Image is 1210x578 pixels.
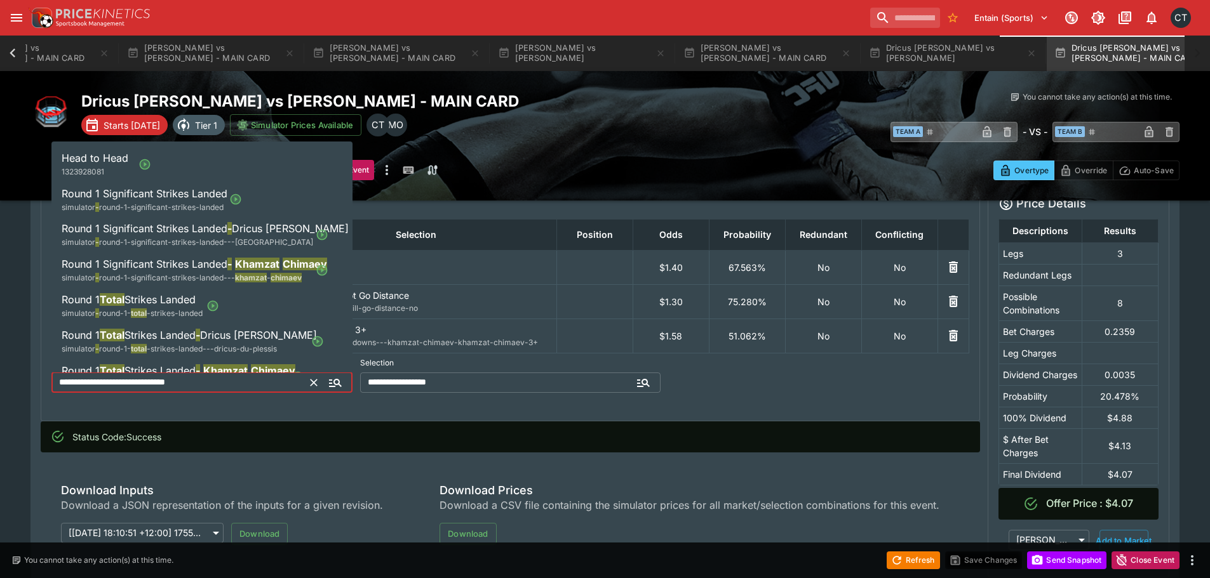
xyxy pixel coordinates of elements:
span: round-1-significant-strikes-landed---[GEOGRAPHIC_DATA] [99,237,313,247]
button: Cameron Tarver [1167,4,1195,32]
span: simulator [62,273,95,282]
span: Khamzat [203,364,248,377]
p: Tier 1 [195,119,217,132]
span: - [95,237,99,247]
td: 0.2359 [1082,320,1158,342]
th: Odds [633,219,709,250]
img: PriceKinetics Logo [28,5,53,30]
button: Close Event [1112,551,1180,569]
td: Legs [998,242,1082,264]
h6: Offer Price : $4.07 [1046,497,1133,510]
span: Team B [1055,126,1085,137]
svg: Open [316,264,328,277]
button: [PERSON_NAME] vs [PERSON_NAME] - MAIN CARD [305,36,488,71]
img: PriceKinetics [56,9,150,18]
span: khamzat [235,273,267,282]
td: $4.07 [1082,463,1158,485]
p: You cannot take any action(s) at this time. [1023,91,1172,103]
svg: Open [292,371,304,383]
span: simulator [62,202,95,212]
span: Total [100,329,124,341]
svg: Open [206,299,219,312]
td: $4.88 [1082,407,1158,428]
span: - [95,202,99,212]
span: - [95,308,99,318]
button: Open [632,371,655,394]
p: No - Fight Will Not Go Distance [279,289,552,302]
button: Notifications [1140,6,1163,29]
td: $1.58 [633,319,709,353]
td: No [861,250,938,284]
span: - [196,364,200,377]
div: Start From [993,161,1180,180]
span: simulator [62,237,95,247]
button: Send Snapshot [1027,551,1106,569]
span: - [227,258,232,270]
span: round-1-significant-strikes-landed [99,202,224,212]
td: No [785,284,861,319]
td: Leg Charges [998,342,1082,364]
button: Override [1054,161,1113,180]
span: - [267,273,271,282]
th: Results [1082,219,1158,242]
span: - [227,222,232,235]
button: more [1185,553,1200,568]
span: Round 1 Significant Strikes Landed [62,258,227,270]
td: Final Dividend [998,463,1082,485]
td: 100% Dividend [998,407,1082,428]
span: Download Prices [440,483,939,497]
td: Probability [998,385,1082,407]
button: Documentation [1113,6,1136,29]
span: chimaev [271,273,302,282]
button: Close [324,371,347,394]
p: [PERSON_NAME] 3+ [279,323,552,336]
td: $ After Bet Charges [998,428,1082,463]
td: $1.40 [633,250,709,284]
span: -strikes-landed---dricus-du-plessis [147,344,277,353]
button: Simulator Prices Available [230,114,361,136]
button: more [379,160,394,180]
span: Round 1 [62,364,100,377]
td: 67.563% [709,250,785,284]
h2: Copy To Clipboard [81,91,631,111]
button: Refresh [887,551,940,569]
span: - [196,329,200,341]
td: Dividend Charges [998,364,1082,385]
span: Team A [893,126,923,137]
button: [PERSON_NAME] vs [PERSON_NAME] - MAIN CARD [676,36,859,71]
td: No [861,284,938,319]
button: No Bookmarks [943,8,963,28]
span: Round 1 Significant Strikes Landed [62,222,227,235]
td: No [861,319,938,353]
span: Head to Head [62,152,128,164]
th: Position [556,219,633,250]
span: simulator [62,344,95,353]
div: [PERSON_NAME] [1009,530,1089,550]
span: -543769040 [279,268,552,280]
span: total [131,308,147,318]
span: Round 1 [62,293,100,306]
span: Round 1 [62,329,100,341]
span: Chimaev [283,258,327,270]
th: Descriptions [998,219,1082,242]
svg: Open [138,158,151,171]
svg: Open [229,193,242,206]
button: Dricus [PERSON_NAME] vs [PERSON_NAME] [861,36,1044,71]
td: Possible Combinations [998,286,1082,320]
span: Round 1 Significant Strikes Landed [62,187,227,200]
button: Auto-Save [1113,161,1180,180]
div: Cameron Tarver [1171,8,1191,28]
button: Download [231,523,288,544]
span: -strikes-landed [147,308,203,318]
td: 20.478% [1082,385,1158,407]
svg: Open [316,228,328,241]
span: round-1-significant-strikes-landed--- [99,273,235,282]
span: Total [100,364,124,377]
div: Mark O'Loughlan [384,114,407,136]
th: Selection [276,219,556,250]
span: Chimaev [251,364,295,377]
button: Select Tenant [967,8,1056,28]
span: Khamzat [235,258,279,270]
button: Clear [304,372,324,393]
button: [PERSON_NAME] vs [PERSON_NAME] - MAIN CARD [119,36,302,71]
